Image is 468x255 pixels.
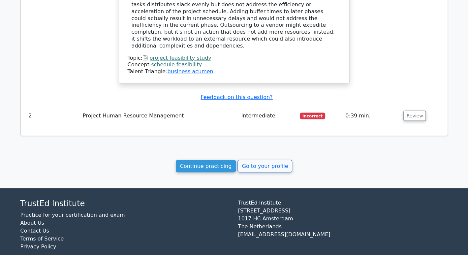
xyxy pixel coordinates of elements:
[167,68,213,75] a: business acumen
[20,199,230,208] h4: TrustEd Institute
[176,160,236,172] a: Continue practicing
[149,55,211,61] a: project feasibility study
[300,112,325,119] span: Incorrect
[343,106,401,125] td: 0:39 min.
[128,61,341,68] div: Concept:
[80,106,238,125] td: Project Human Resource Management
[237,160,292,172] a: Go to your profile
[20,243,56,249] a: Privacy Policy
[128,55,341,62] div: Topic:
[20,211,125,218] a: Practice for your certification and exam
[201,94,272,100] a: Feedback on this question?
[20,219,44,226] a: About Us
[403,111,426,121] button: Review
[20,235,64,241] a: Terms of Service
[128,55,341,75] div: Talent Triangle:
[20,227,49,234] a: Contact Us
[151,61,202,68] a: schedule feasibility
[238,106,297,125] td: Intermediate
[26,106,80,125] td: 2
